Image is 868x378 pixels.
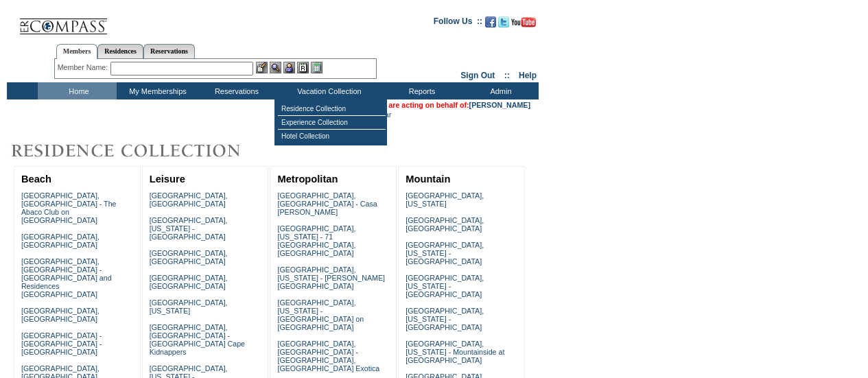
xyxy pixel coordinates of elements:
[277,340,379,373] a: [GEOGRAPHIC_DATA], [GEOGRAPHIC_DATA] - [GEOGRAPHIC_DATA], [GEOGRAPHIC_DATA] Exotica
[150,191,228,208] a: [GEOGRAPHIC_DATA], [GEOGRAPHIC_DATA]
[277,174,338,185] a: Metropolitan
[511,21,536,29] a: Subscribe to our YouTube Channel
[297,62,309,73] img: Reservations
[21,174,51,185] a: Beach
[277,224,355,257] a: [GEOGRAPHIC_DATA], [US_STATE] - 71 [GEOGRAPHIC_DATA], [GEOGRAPHIC_DATA]
[56,44,98,59] a: Members
[498,16,509,27] img: Follow us on Twitter
[21,233,99,249] a: [GEOGRAPHIC_DATA], [GEOGRAPHIC_DATA]
[278,102,386,116] td: Residence Collection
[38,82,117,99] td: Home
[97,44,143,58] a: Residences
[406,191,484,208] a: [GEOGRAPHIC_DATA], [US_STATE]
[21,307,99,323] a: [GEOGRAPHIC_DATA], [GEOGRAPHIC_DATA]
[519,71,537,80] a: Help
[21,257,112,298] a: [GEOGRAPHIC_DATA], [GEOGRAPHIC_DATA] - [GEOGRAPHIC_DATA] and Residences [GEOGRAPHIC_DATA]
[19,7,108,35] img: Compass Home
[460,82,539,99] td: Admin
[143,44,195,58] a: Reservations
[498,21,509,29] a: Follow us on Twitter
[381,82,460,99] td: Reports
[196,82,274,99] td: Reservations
[485,21,496,29] a: Become our fan on Facebook
[58,62,110,73] div: Member Name:
[460,71,495,80] a: Sign Out
[406,307,484,331] a: [GEOGRAPHIC_DATA], [US_STATE] - [GEOGRAPHIC_DATA]
[274,82,381,99] td: Vacation Collection
[150,216,228,241] a: [GEOGRAPHIC_DATA], [US_STATE] - [GEOGRAPHIC_DATA]
[7,137,274,165] img: Destinations by Exclusive Resorts
[511,17,536,27] img: Subscribe to our YouTube Channel
[283,62,295,73] img: Impersonate
[256,62,268,73] img: b_edit.gif
[406,340,504,364] a: [GEOGRAPHIC_DATA], [US_STATE] - Mountainside at [GEOGRAPHIC_DATA]
[150,174,185,185] a: Leisure
[277,265,385,290] a: [GEOGRAPHIC_DATA], [US_STATE] - [PERSON_NAME][GEOGRAPHIC_DATA]
[278,130,386,143] td: Hotel Collection
[311,62,322,73] img: b_calculator.gif
[21,331,102,356] a: [GEOGRAPHIC_DATA] - [GEOGRAPHIC_DATA] - [GEOGRAPHIC_DATA]
[406,274,484,298] a: [GEOGRAPHIC_DATA], [US_STATE] - [GEOGRAPHIC_DATA]
[277,298,364,331] a: [GEOGRAPHIC_DATA], [US_STATE] - [GEOGRAPHIC_DATA] on [GEOGRAPHIC_DATA]
[469,101,530,109] a: [PERSON_NAME]
[270,62,281,73] img: View
[150,298,228,315] a: [GEOGRAPHIC_DATA], [US_STATE]
[434,15,482,32] td: Follow Us ::
[150,274,228,290] a: [GEOGRAPHIC_DATA], [GEOGRAPHIC_DATA]
[150,323,245,356] a: [GEOGRAPHIC_DATA], [GEOGRAPHIC_DATA] - [GEOGRAPHIC_DATA] Cape Kidnappers
[485,16,496,27] img: Become our fan on Facebook
[117,82,196,99] td: My Memberships
[150,249,228,265] a: [GEOGRAPHIC_DATA], [GEOGRAPHIC_DATA]
[406,216,484,233] a: [GEOGRAPHIC_DATA], [GEOGRAPHIC_DATA]
[504,71,510,80] span: ::
[406,174,450,185] a: Mountain
[373,101,530,109] span: You are acting on behalf of:
[21,191,117,224] a: [GEOGRAPHIC_DATA], [GEOGRAPHIC_DATA] - The Abaco Club on [GEOGRAPHIC_DATA]
[278,116,386,130] td: Experience Collection
[277,191,377,216] a: [GEOGRAPHIC_DATA], [GEOGRAPHIC_DATA] - Casa [PERSON_NAME]
[406,241,484,265] a: [GEOGRAPHIC_DATA], [US_STATE] - [GEOGRAPHIC_DATA]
